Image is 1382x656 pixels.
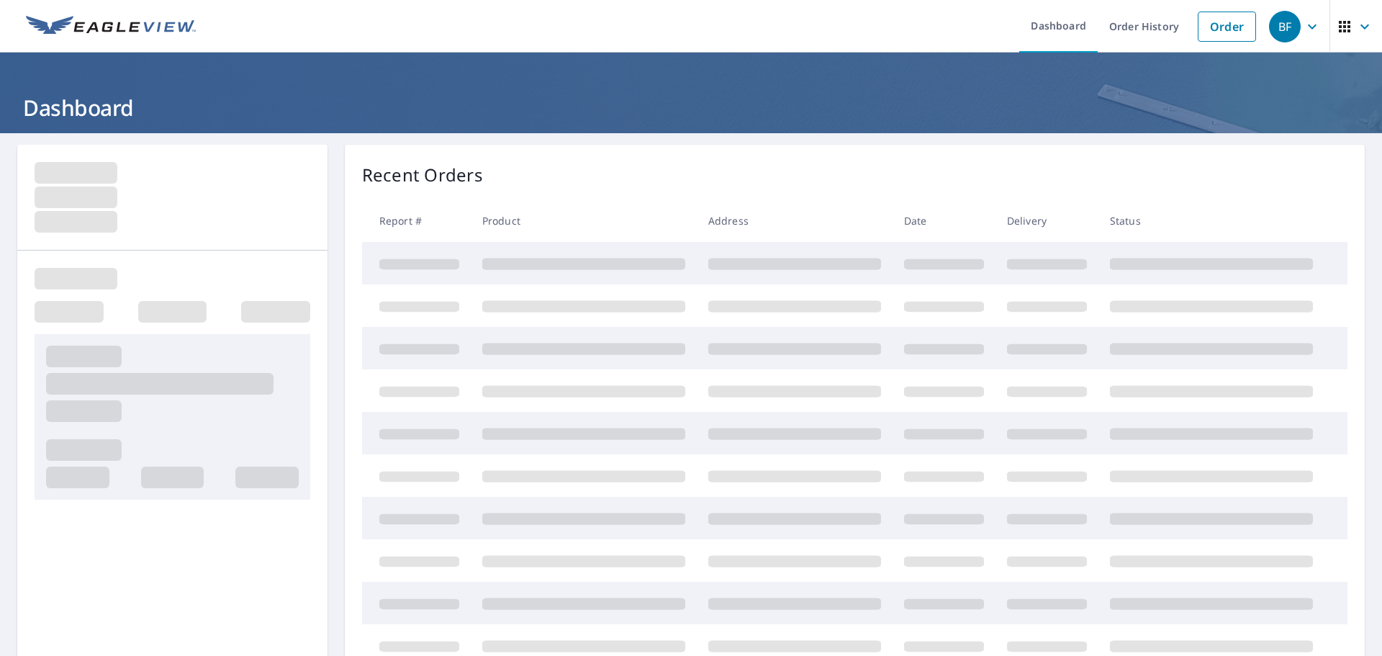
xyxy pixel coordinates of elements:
[362,162,483,188] p: Recent Orders
[362,199,471,242] th: Report #
[17,93,1365,122] h1: Dashboard
[1198,12,1256,42] a: Order
[697,199,893,242] th: Address
[1098,199,1324,242] th: Status
[471,199,697,242] th: Product
[995,199,1098,242] th: Delivery
[893,199,995,242] th: Date
[1269,11,1301,42] div: BF
[26,16,196,37] img: EV Logo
